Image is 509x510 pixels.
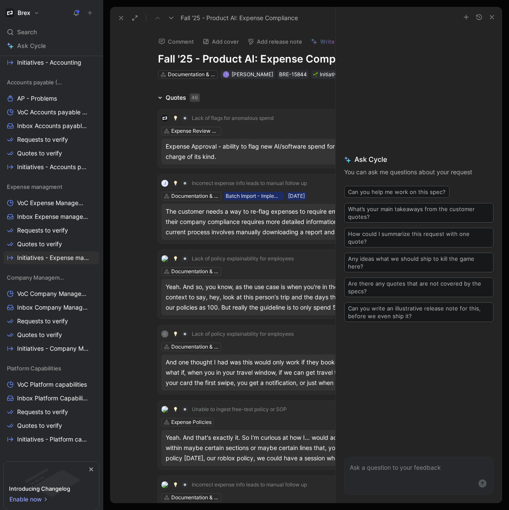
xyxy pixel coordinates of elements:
[17,344,89,353] span: Initiatives - Company Management
[17,135,68,144] span: Requests to verify
[3,119,99,132] a: Inbox Accounts payable (AP)
[173,256,178,261] img: 💡
[17,122,89,130] span: Inbox Accounts payable (AP)
[170,329,297,339] button: 💡Lack of policy explainability for employees
[171,418,211,426] div: Expense Policies
[9,494,43,504] span: Enable now
[17,226,68,235] span: Requests to verify
[3,7,42,19] button: BrexBrex
[3,224,99,237] a: Requests to verify
[3,56,99,69] a: Initiatives - Accounting
[17,254,89,262] span: Initiatives - Expense management
[17,394,88,403] span: Inbox Platform Capabilities
[18,9,30,17] h1: Brex
[344,167,494,177] p: You can ask me questions about your request
[7,273,65,282] span: Company Management
[344,203,494,223] button: What’s your main takeaways from the customer quotes?
[311,70,342,79] div: 🌱Initiative
[3,76,99,173] div: Accounts payable (AP)AP - ProblemsVoC Accounts payable (AP)Inbox Accounts payable (AP)Requests to...
[3,180,99,264] div: Expense managmentVoC Expense ManagementInbox Expense managementRequests to verifyQuotes to verify...
[3,271,99,355] div: Company ManagementVoC Company ManagementInbox Company ManagementRequests to verifyQuotes to verif...
[279,70,307,79] div: BRE-15844
[166,206,446,237] div: The customer needs a way to re-flag expenses to require employees to fill out a proper memo, as t...
[11,462,92,505] img: bg-BLZuj68n.svg
[3,26,99,39] div: Search
[3,39,99,52] a: Ask Cycle
[171,127,219,135] div: Expense Review & Approval
[166,357,446,388] div: And one thought I had was this would only work if they booked travel in [GEOGRAPHIC_DATA]. But wh...
[3,147,99,160] a: Quotes to verify
[3,406,99,418] a: Requests to verify
[170,254,297,264] button: 💡Lack of policy explainability for employees
[161,115,168,122] img: logo
[3,315,99,328] a: Requests to verify
[9,494,49,505] button: Enable now
[161,331,168,337] div: C
[192,331,294,337] span: Lack of policy explainability for employees
[223,72,228,77] div: L
[171,343,219,351] div: Documentation & Compliance
[173,181,178,186] img: 💡
[344,228,494,248] button: How could I summarize this request with one quote?
[166,282,446,313] div: Yeah. And so, you know, as the use case is when you're in the office, I would imagine we can give...
[288,192,305,200] div: [DATE]
[244,36,306,48] button: Add release note
[190,93,200,102] div: 46
[170,480,310,490] button: 💡Incorrect expense info leads to manual follow up
[3,106,99,119] a: VoC Accounts payable (AP)
[3,419,99,432] a: Quotes to verify
[171,267,219,276] div: Documentation & Compliance
[155,36,198,48] button: Comment
[17,108,88,116] span: VoC Accounts payable (AP)
[3,392,99,405] a: Inbox Platform Capabilities
[344,186,449,198] button: Can you help me work on this spec?
[3,180,99,193] div: Expense managment
[17,240,62,248] span: Quotes to verify
[17,94,57,103] span: AP - Problems
[344,154,494,164] span: Ask Cycle
[17,408,68,416] span: Requests to verify
[199,36,243,48] button: Add cover
[192,180,307,187] span: Incorrect expense info leads to manual follow up
[3,362,99,375] div: Platform Capabilities
[3,133,99,146] a: Requests to verify
[313,72,318,77] img: 🌱
[3,433,99,446] a: Initiatives - Platform capabilities
[161,406,168,413] img: logo
[173,331,178,337] img: 💡
[17,212,88,221] span: Inbox Expense management
[168,70,216,79] div: Documentation & Compliance
[344,302,494,322] button: Can you write an illustrative release note for this, before we even ship it?
[17,317,68,325] span: Requests to verify
[170,113,277,123] button: 💡Lack of flags for anomalous spend
[158,52,454,66] h1: Fall '25 - Product AI: Expense Compliance
[7,182,63,191] span: Expense managment
[170,404,290,415] button: 💡Unable to ingest free-text policy or SOP
[9,483,70,494] div: Introducing Changelog
[7,78,64,86] span: Accounts payable (AP)
[344,253,494,272] button: Any ideas what we should ship to kill the game here?
[3,197,99,209] a: VoC Expense Management
[3,210,99,223] a: Inbox Expense management
[3,301,99,314] a: Inbox Company Management
[17,289,88,298] span: VoC Company Management
[3,287,99,300] a: VoC Company Management
[155,92,203,103] div: Quotes46
[232,71,273,78] span: [PERSON_NAME]
[3,251,99,264] a: Initiatives - Expense management
[3,76,99,89] div: Accounts payable (AP)
[166,432,446,463] div: Yeah. And that's exactly it. So I'm curious at how I… would add in those particular like contexts...
[3,378,99,391] a: VoC Platform capabilities
[17,331,62,339] span: Quotes to verify
[320,38,335,45] span: Write
[181,13,298,23] span: Fall '25 - Product AI: Expense Compliance
[3,238,99,251] a: Quotes to verify
[17,27,37,37] span: Search
[17,303,89,312] span: Inbox Company Management
[173,407,178,412] img: 💡
[171,192,219,200] div: Documentation & Compliance
[3,271,99,284] div: Company Management
[3,362,99,446] div: Platform CapabilitiesVoC Platform capabilitiesInbox Platform CapabilitiesRequests to verifyQuotes...
[166,141,446,162] div: Expense Approval - ability to flag new AI/software spend for special approval when it's the first...
[3,92,99,105] a: AP - Problems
